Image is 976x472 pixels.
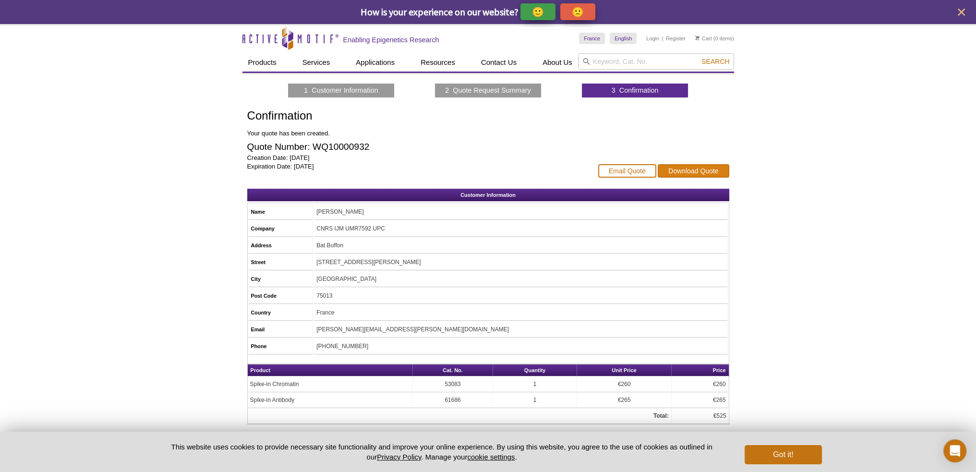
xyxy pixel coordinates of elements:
[314,254,727,270] td: [STREET_ADDRESS][PERSON_NAME]
[314,288,727,304] td: 75013
[247,109,589,123] h1: Confirmation
[247,189,729,201] h2: Customer Information
[413,392,493,408] td: 61686
[251,275,311,283] h5: City
[662,33,663,44] li: |
[251,291,311,300] h5: Post Code
[572,6,584,18] p: 🙁
[666,35,686,42] a: Register
[475,53,522,72] a: Contact Us
[251,207,311,216] h5: Name
[314,271,727,287] td: [GEOGRAPHIC_DATA]
[415,53,461,72] a: Resources
[467,453,515,461] button: cookie settings
[699,57,732,66] button: Search
[155,442,729,462] p: This website uses cookies to provide necessary site functionality and improve your online experie...
[955,6,967,18] button: close
[493,364,578,376] th: Quantity
[247,143,589,151] h2: Quote Number: WQ10000932
[943,439,966,462] div: Open Intercom Messenger
[248,392,413,408] td: Spike-in Antibody
[672,364,729,376] th: Price
[672,376,729,392] td: €260
[658,164,729,178] a: Download Quote
[612,86,659,95] a: 3 Confirmation
[248,364,413,376] th: Product
[314,221,727,237] td: CNRS IJM UMR7592 UPC
[701,58,729,65] span: Search
[251,241,311,250] h5: Address
[314,339,727,354] td: [PHONE_NUMBER]
[672,392,729,408] td: €265
[247,154,589,171] p: Creation Date: [DATE] Expiration Date: [DATE]
[672,408,729,424] td: €525
[297,53,336,72] a: Services
[314,238,727,254] td: Bat Buffon
[646,35,659,42] a: Login
[653,412,669,419] strong: Total:
[314,305,727,321] td: France
[537,53,578,72] a: About Us
[577,392,671,408] td: €265
[695,35,712,42] a: Cart
[695,33,734,44] li: (0 items)
[251,325,311,334] h5: Email
[445,86,530,95] a: 2 Quote Request Summary
[493,376,578,392] td: 1
[577,364,671,376] th: Unit Price
[251,224,311,233] h5: Company
[343,36,439,44] h2: Enabling Epigenetics Research
[350,53,400,72] a: Applications
[314,322,727,338] td: [PERSON_NAME][EMAIL_ADDRESS][PERSON_NAME][DOMAIN_NAME]
[745,445,821,464] button: Got it!
[251,258,311,266] h5: Street
[413,376,493,392] td: 53083
[695,36,699,40] img: Your Cart
[242,53,282,72] a: Products
[493,392,578,408] td: 1
[377,453,421,461] a: Privacy Policy
[248,376,413,392] td: Spike-in Chromatin
[314,204,727,220] td: [PERSON_NAME]
[598,164,656,178] a: Email Quote
[251,308,311,317] h5: Country
[251,342,311,351] h5: Phone
[247,129,589,138] p: Your quote has been created.
[577,376,671,392] td: €260
[610,33,637,44] a: English
[361,6,518,18] span: How is your experience on our website?
[413,364,493,376] th: Cat. No.
[532,6,544,18] p: 🙂
[578,53,734,70] input: Keyword, Cat. No.
[579,33,605,44] a: France
[304,86,378,95] a: 1 Customer Information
